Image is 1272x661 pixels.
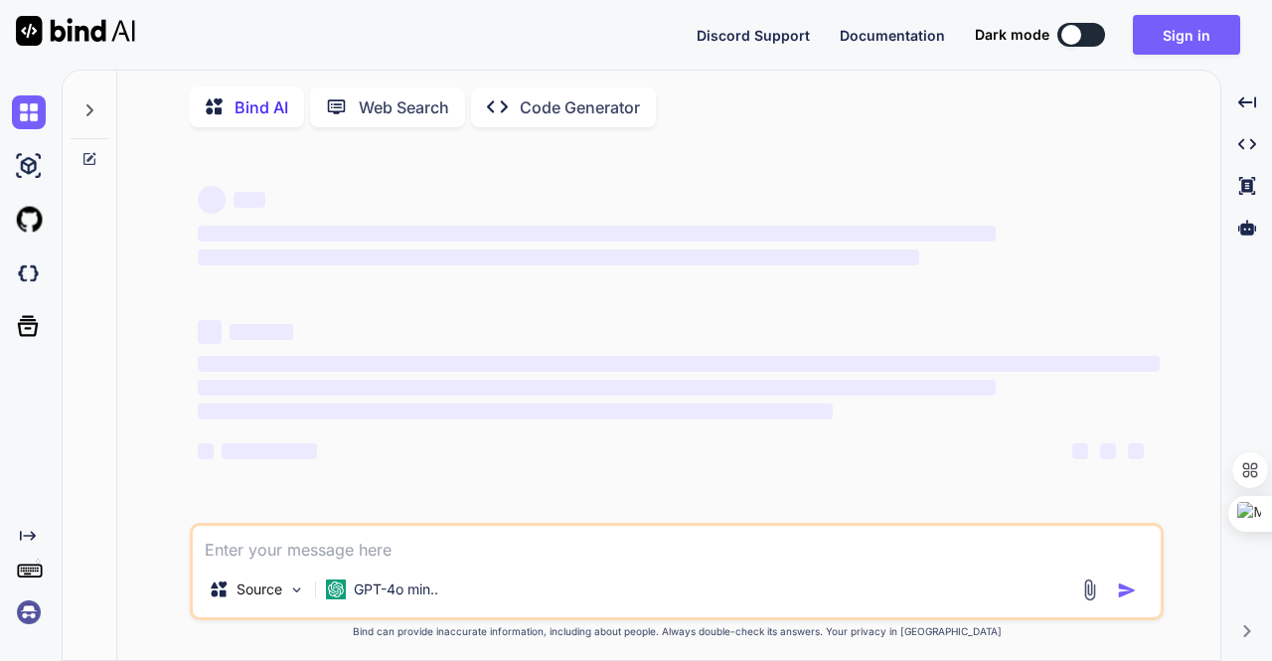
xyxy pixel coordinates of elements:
img: GPT-4o mini [326,579,346,599]
span: ‌ [198,380,996,396]
span: ‌ [1100,443,1116,459]
img: chat [12,95,46,129]
p: Web Search [359,95,449,119]
span: ‌ [198,186,226,214]
button: Documentation [840,25,945,46]
p: GPT-4o min.. [354,579,438,599]
span: Dark mode [975,25,1049,45]
span: ‌ [198,443,214,459]
span: ‌ [198,320,222,344]
span: ‌ [1128,443,1144,459]
p: Code Generator [520,95,640,119]
span: ‌ [222,443,317,459]
img: ai-studio [12,149,46,183]
span: Documentation [840,27,945,44]
button: Sign in [1133,15,1240,55]
img: darkCloudIdeIcon [12,256,46,290]
p: Source [237,579,282,599]
span: Discord Support [697,27,810,44]
p: Bind can provide inaccurate information, including about people. Always double-check its answers.... [190,624,1164,639]
img: attachment [1078,578,1101,601]
span: ‌ [234,192,265,208]
button: Discord Support [697,25,810,46]
img: signin [12,595,46,629]
img: Pick Models [288,581,305,598]
img: icon [1117,580,1137,600]
span: ‌ [198,249,919,265]
span: ‌ [1072,443,1088,459]
span: ‌ [198,404,833,419]
span: ‌ [230,324,293,340]
span: ‌ [198,226,996,242]
span: ‌ [198,356,1160,372]
p: Bind AI [235,95,288,119]
img: githubLight [12,203,46,237]
img: Bind AI [16,16,135,46]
